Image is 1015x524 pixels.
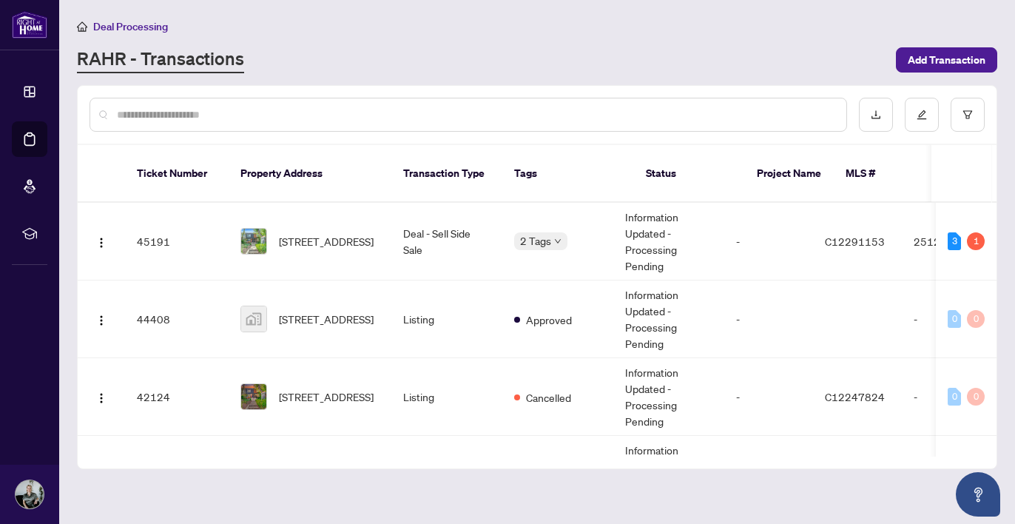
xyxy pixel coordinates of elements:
img: Logo [95,237,107,249]
td: - [724,203,813,281]
span: C12247824 [825,390,885,403]
div: 0 [948,310,961,328]
td: 2512040 [902,203,1005,281]
td: Information Updated - Processing Pending [613,203,724,281]
img: Logo [95,392,107,404]
img: logo [12,11,47,38]
img: thumbnail-img [241,306,266,332]
span: down [554,238,562,245]
div: 0 [967,310,985,328]
td: 45191 [125,203,229,281]
td: Information Updated - Processing Pending [613,436,724,514]
div: 3 [948,232,961,250]
span: Cancelled [526,389,571,406]
img: thumbnail-img [241,384,266,409]
div: 0 [967,388,985,406]
td: Information Updated - Processing Pending [613,358,724,436]
span: [STREET_ADDRESS] [279,311,374,327]
td: - [724,358,813,436]
span: home [77,21,87,32]
th: Ticket Number [125,145,229,203]
td: 44408 [125,281,229,358]
button: Logo [90,385,113,409]
img: Logo [95,315,107,326]
button: Open asap [956,472,1000,517]
button: download [859,98,893,132]
td: 41691 [125,436,229,514]
th: Tags [502,145,634,203]
button: filter [951,98,985,132]
td: Deal - Buy Side Sale [391,436,502,514]
td: - [902,281,1005,358]
th: MLS # [834,145,923,203]
button: Add Transaction [896,47,997,73]
td: - [724,436,813,514]
span: Approved [526,312,572,328]
td: - [724,281,813,358]
span: Add Transaction [908,48,985,72]
td: Deal - Sell Side Sale [391,203,502,281]
span: download [871,110,881,120]
button: Logo [90,229,113,253]
span: C12291153 [825,235,885,248]
th: Transaction Type [391,145,502,203]
td: Listing [391,358,502,436]
td: 2510565 [902,436,1005,514]
button: Logo [90,307,113,331]
td: Listing [391,281,502,358]
td: - [902,358,1005,436]
td: Information Updated - Processing Pending [613,281,724,358]
th: Property Address [229,145,391,203]
span: filter [962,110,973,120]
a: RAHR - Transactions [77,47,244,73]
span: Deal Processing [93,20,168,33]
th: Status [634,145,745,203]
span: edit [917,110,927,120]
th: Project Name [745,145,834,203]
img: Profile Icon [16,480,44,508]
span: [STREET_ADDRESS] [279,389,374,405]
button: edit [905,98,939,132]
span: [STREET_ADDRESS] [279,233,374,249]
img: thumbnail-img [241,229,266,254]
td: 42124 [125,358,229,436]
div: 1 [967,232,985,250]
span: 2 Tags [520,232,551,249]
div: 0 [948,388,961,406]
